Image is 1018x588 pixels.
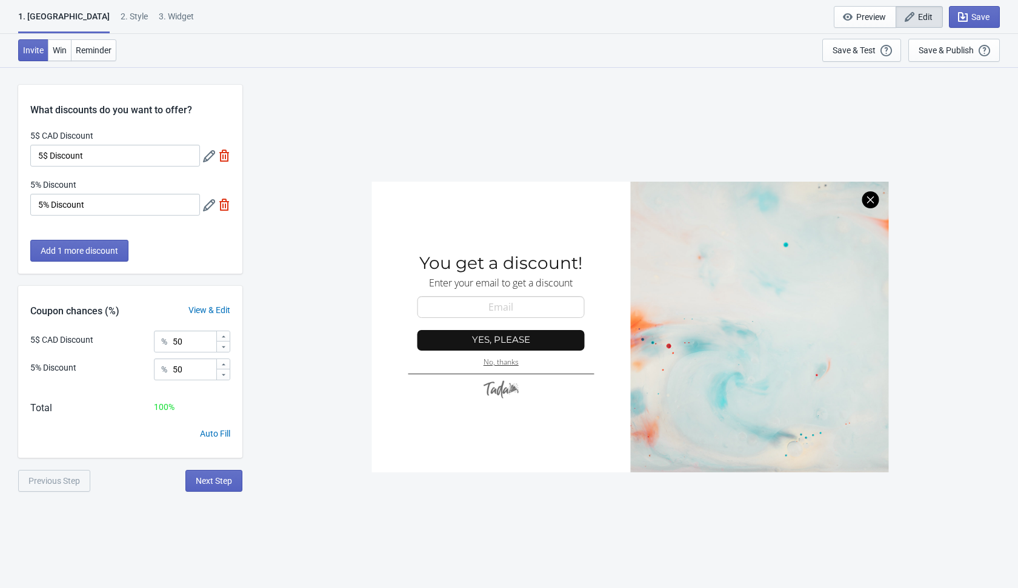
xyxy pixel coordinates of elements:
[18,10,110,33] div: 1. [GEOGRAPHIC_DATA]
[822,39,901,62] button: Save & Test
[30,401,52,415] div: Total
[218,150,230,162] img: delete.svg
[949,6,1000,28] button: Save
[18,39,48,61] button: Invite
[30,362,76,374] div: 5% Discount
[161,334,167,349] div: %
[918,12,933,22] span: Edit
[919,45,974,55] div: Save & Publish
[30,334,93,346] div: 5$ CAD Discount
[71,39,116,61] button: Reminder
[154,402,175,412] span: 100 %
[76,45,111,55] span: Reminder
[896,6,943,28] button: Edit
[185,470,242,492] button: Next Step
[30,240,128,262] button: Add 1 more discount
[161,362,167,377] div: %
[53,45,67,55] span: Win
[18,304,131,319] div: Coupon chances (%)
[159,10,194,31] div: 3. Widget
[18,85,242,117] div: What discounts do you want to offer?
[176,304,242,317] div: View & Edit
[121,10,148,31] div: 2 . Style
[23,45,44,55] span: Invite
[196,476,232,486] span: Next Step
[41,246,118,256] span: Add 1 more discount
[172,331,216,352] input: Chance
[218,199,230,211] img: delete.svg
[30,179,76,191] label: 5% Discount
[856,12,886,22] span: Preview
[834,6,896,28] button: Preview
[200,428,230,440] div: Auto Fill
[971,12,990,22] span: Save
[48,39,72,61] button: Win
[172,358,216,380] input: Chance
[908,39,1000,62] button: Save & Publish
[833,45,876,55] div: Save & Test
[30,130,93,142] label: 5$ CAD Discount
